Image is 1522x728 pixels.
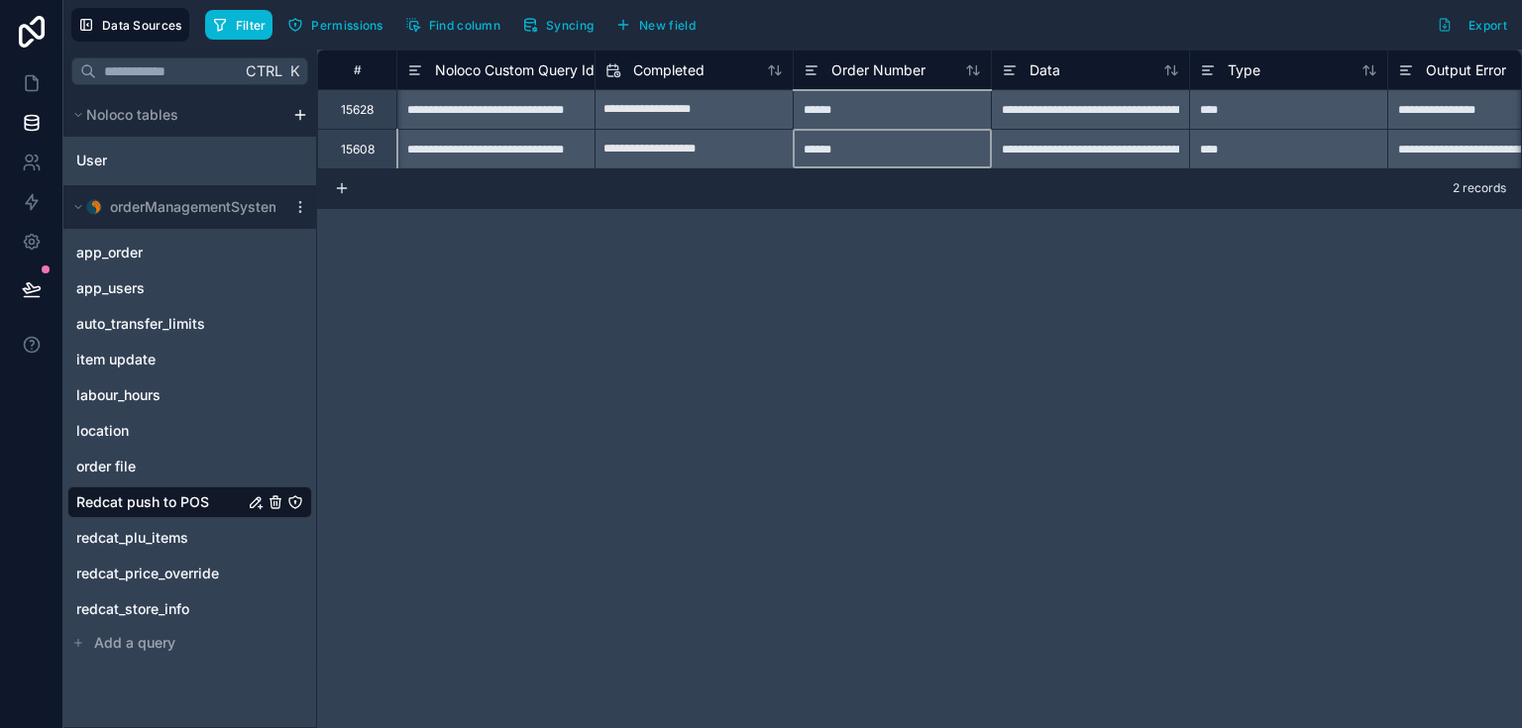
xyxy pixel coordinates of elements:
[244,58,284,83] span: Ctrl
[1228,60,1260,80] span: Type
[71,8,189,42] button: Data Sources
[280,10,397,40] a: Permissions
[1453,180,1506,196] span: 2 records
[102,18,182,33] span: Data Sources
[341,142,375,157] div: 15608
[515,10,608,40] a: Syncing
[236,18,267,33] span: Filter
[341,102,374,118] div: 15628
[398,10,507,40] button: Find column
[280,10,389,40] button: Permissions
[429,18,500,33] span: Find column
[639,18,696,33] span: New field
[435,60,595,80] span: Noloco Custom Query Id
[205,10,273,40] button: Filter
[831,60,925,80] span: Order Number
[333,62,381,77] div: #
[287,64,301,78] span: K
[1468,18,1507,33] span: Export
[311,18,382,33] span: Permissions
[515,10,600,40] button: Syncing
[546,18,594,33] span: Syncing
[633,60,705,80] span: Completed
[1426,60,1506,80] span: Output Error
[608,10,703,40] button: New field
[1030,60,1060,80] span: Data
[1430,8,1514,42] button: Export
